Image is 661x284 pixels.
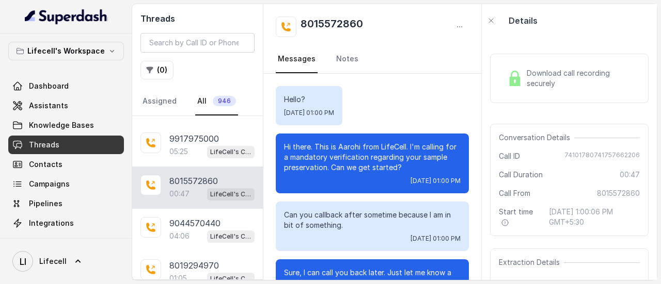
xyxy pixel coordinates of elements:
p: LifeCell's Call Assistant [210,231,251,242]
a: Knowledge Bases [8,116,124,135]
input: Search by Call ID or Phone Number [140,33,255,53]
span: Integrations [29,218,74,228]
a: Messages [276,45,318,73]
a: Campaigns [8,175,124,193]
a: Threads [8,136,124,154]
span: Campaigns [29,179,70,189]
nav: Tabs [276,45,469,73]
a: Dashboard [8,77,124,95]
p: 9917975000 [169,132,219,145]
p: 8015572860 [169,175,218,187]
p: Can you callback after sometime because I am in bit of something. [284,210,461,230]
span: Download call recording securely [527,68,636,89]
span: Pipelines [29,198,62,209]
p: Hi there. This is Aarohi from LifeCell. I'm calling for a mandatory verification regarding your s... [284,142,461,173]
p: Hello? [284,94,334,105]
span: Threads [29,140,59,150]
a: Notes [334,45,360,73]
span: 8015572860 [597,188,640,198]
img: Lock Icon [507,71,523,86]
a: Contacts [8,155,124,174]
a: Pipelines [8,194,124,213]
span: Start time [499,207,541,227]
text: LI [20,256,26,267]
span: 946 [213,96,236,106]
p: LifeCell's Call Assistant [210,147,251,157]
p: 9044570440 [169,217,221,229]
h2: 8015572860 [301,16,363,37]
p: 04:06 [169,231,190,241]
p: Details [509,14,538,27]
a: All946 [195,88,238,115]
button: Lifecell's Workspace [8,42,124,60]
span: Call Duration [499,170,543,180]
span: [DATE] 1:00:06 PM GMT+5:30 [549,207,640,227]
nav: Tabs [140,88,255,115]
h2: Threads [140,12,255,25]
span: Contacts [29,159,62,170]
a: Assigned [140,88,179,115]
span: [DATE] 01:00 PM [284,109,334,117]
a: Lifecell [8,247,124,276]
p: 05:25 [169,146,188,157]
span: Lifecell [39,256,67,266]
img: light.svg [25,8,108,25]
span: [DATE] 01:00 PM [411,235,461,243]
span: Call From [499,188,530,198]
p: LifeCell's Call Assistant [210,274,251,284]
span: Conversation Details [499,132,574,143]
a: Assistants [8,96,124,115]
span: Dashboard [29,81,69,91]
p: LifeCell's Call Assistant [210,189,251,199]
span: API Settings [29,238,74,248]
span: 74101780741757662206 [564,151,640,161]
span: Assistants [29,101,68,111]
a: API Settings [8,233,124,252]
span: Knowledge Bases [29,120,94,130]
p: 8019294970 [169,259,219,272]
span: 00:47 [620,170,640,180]
p: Lifecell's Workspace [27,45,105,57]
p: 00:47 [169,189,190,199]
p: 01:05 [169,273,187,283]
span: [DATE] 01:00 PM [411,177,461,185]
button: (0) [140,61,174,79]
span: Extraction Details [499,257,564,268]
a: Integrations [8,214,124,232]
span: Call ID [499,151,520,161]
